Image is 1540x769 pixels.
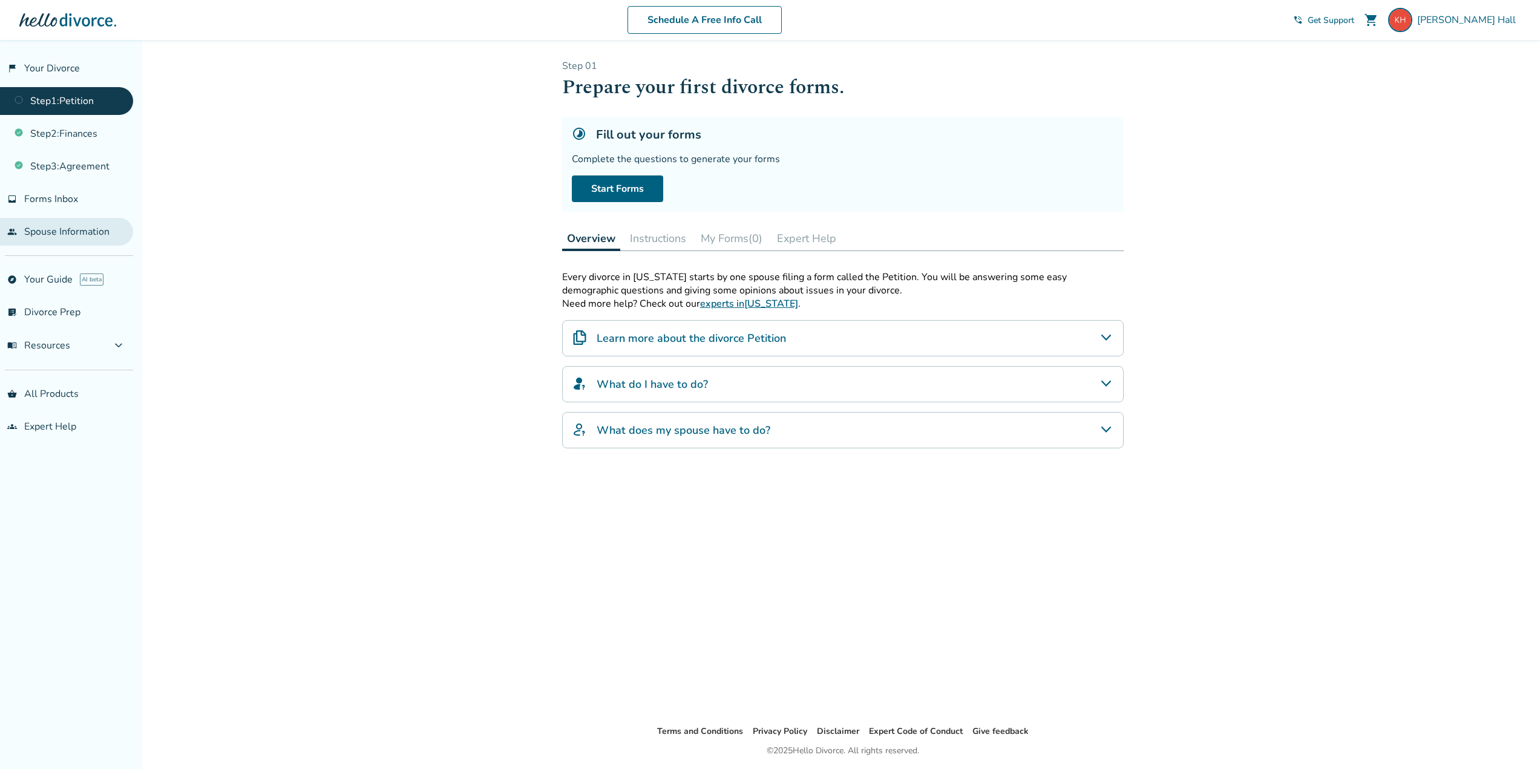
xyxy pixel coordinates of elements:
[1293,15,1354,26] a: phone_in_talkGet Support
[111,338,126,353] span: expand_more
[1364,13,1378,27] span: shopping_cart
[597,330,786,346] h4: Learn more about the divorce Petition
[562,59,1124,73] p: Step 0 1
[1308,15,1354,26] span: Get Support
[696,226,767,250] button: My Forms(0)
[7,64,17,73] span: flag_2
[7,227,17,237] span: people
[1388,8,1412,32] img: kthall2430@gmail.com
[80,273,103,286] span: AI beta
[7,422,17,431] span: groups
[972,724,1029,739] li: Give feedback
[597,376,708,392] h4: What do I have to do?
[7,389,17,399] span: shopping_basket
[572,152,1114,166] div: Complete the questions to generate your forms
[869,725,963,737] a: Expert Code of Conduct
[572,422,587,437] img: What does my spouse have to do?
[562,270,1124,297] p: Every divorce in [US_STATE] starts by one spouse filing a form called the Petition. You will be a...
[24,192,78,206] span: Forms Inbox
[572,330,587,345] img: Learn more about the divorce Petition
[753,725,807,737] a: Privacy Policy
[772,226,841,250] button: Expert Help
[7,194,17,204] span: inbox
[596,126,701,143] h5: Fill out your forms
[562,412,1124,448] div: What does my spouse have to do?
[657,725,743,737] a: Terms and Conditions
[562,297,1124,310] p: Need more help? Check out our .
[597,422,770,438] h4: What does my spouse have to do?
[562,226,620,251] button: Overview
[625,226,691,250] button: Instructions
[7,339,70,352] span: Resources
[562,73,1124,102] h1: Prepare your first divorce forms.
[1293,15,1303,25] span: phone_in_talk
[572,175,663,202] a: Start Forms
[767,744,919,758] div: © 2025 Hello Divorce. All rights reserved.
[700,297,798,310] a: experts in[US_STATE]
[562,320,1124,356] div: Learn more about the divorce Petition
[572,376,587,391] img: What do I have to do?
[7,275,17,284] span: explore
[817,724,859,739] li: Disclaimer
[1417,13,1521,27] span: [PERSON_NAME] Hall
[627,6,782,34] a: Schedule A Free Info Call
[7,307,17,317] span: list_alt_check
[7,341,17,350] span: menu_book
[1479,711,1540,769] iframe: Chat Widget
[562,366,1124,402] div: What do I have to do?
